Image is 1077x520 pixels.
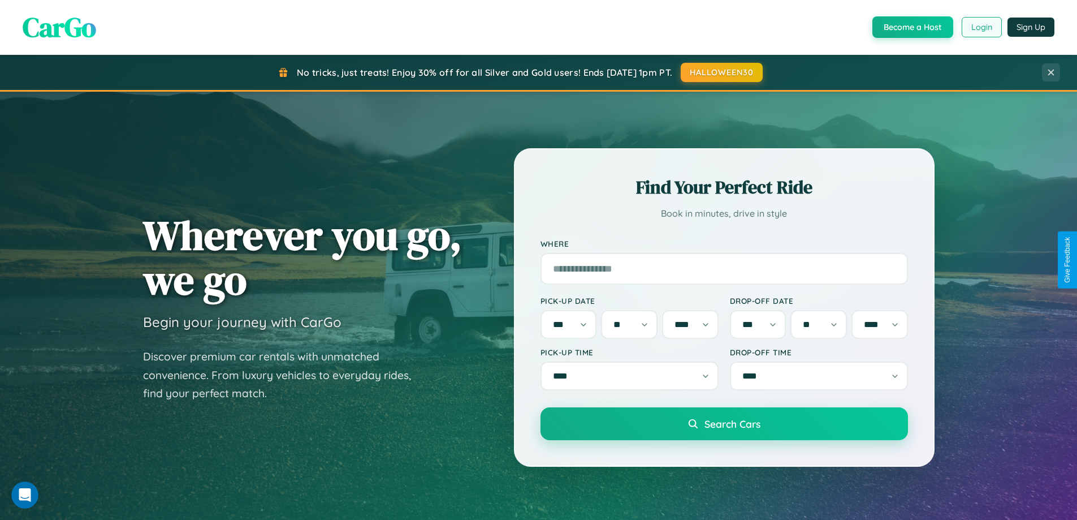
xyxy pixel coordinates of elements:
[540,205,908,222] p: Book in minutes, drive in style
[297,67,672,78] span: No tricks, just treats! Enjoy 30% off for all Silver and Gold users! Ends [DATE] 1pm PT.
[540,296,719,306] label: Pick-up Date
[730,296,908,306] label: Drop-off Date
[730,347,908,357] label: Drop-off Time
[681,63,763,82] button: HALLOWEEN30
[962,17,1002,37] button: Login
[540,175,908,200] h2: Find Your Perfect Ride
[143,347,426,403] p: Discover premium car rentals with unmatched convenience. From luxury vehicles to everyday rides, ...
[540,239,908,248] label: Where
[704,418,760,430] span: Search Cars
[872,16,953,38] button: Become a Host
[1007,18,1054,37] button: Sign Up
[143,313,341,330] h3: Begin your journey with CarGo
[540,407,908,440] button: Search Cars
[23,8,96,46] span: CarGo
[540,347,719,357] label: Pick-up Time
[1063,237,1071,283] div: Give Feedback
[143,213,462,302] h1: Wherever you go, we go
[11,482,38,509] iframe: Intercom live chat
